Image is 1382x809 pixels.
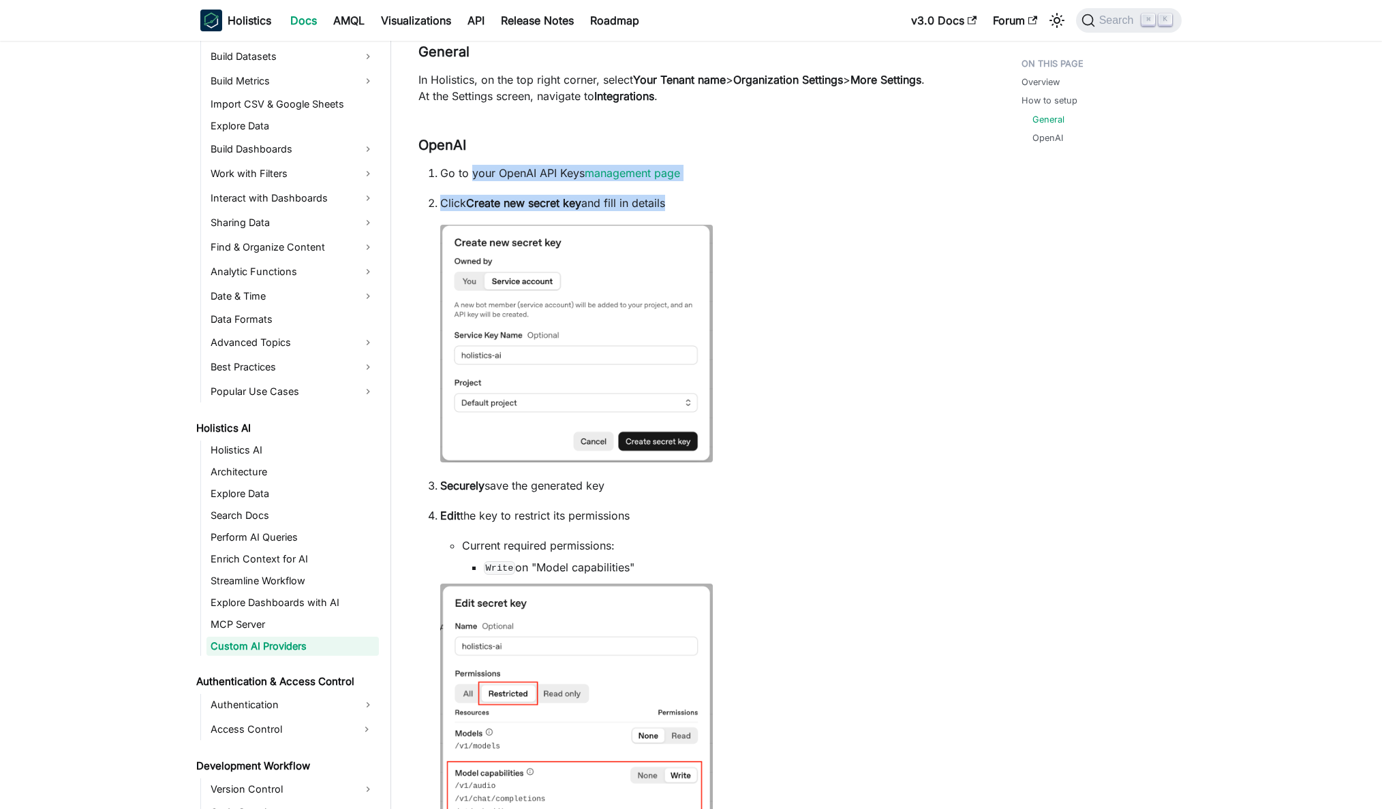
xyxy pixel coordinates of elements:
a: Best Practices [206,356,379,378]
kbd: ⌘ [1141,14,1155,26]
p: save the generated key [440,477,967,494]
span: Search [1095,14,1142,27]
a: Explore Dashboards with AI [206,593,379,612]
a: Sharing Data [206,212,379,234]
a: Build Datasets [206,46,379,67]
a: Build Dashboards [206,138,379,160]
img: Holistics [200,10,222,31]
strong: Edit [440,509,460,522]
a: management page [585,166,680,180]
a: Interact with Dashboards [206,187,379,209]
img: ai-openai-new-key [440,225,713,462]
a: HolisticsHolistics [200,10,271,31]
a: Date & Time [206,285,379,307]
strong: More Settings [850,73,921,86]
a: How to setup [1022,94,1077,107]
p: Click and fill in details [440,195,967,211]
a: Holistics AI [206,441,379,460]
a: Visualizations [373,10,459,31]
a: Explore Data [206,116,379,136]
code: Write [484,561,515,575]
a: General [1032,113,1064,126]
a: Access Control [206,718,354,740]
a: AMQL [325,10,373,31]
a: API [459,10,493,31]
a: Version Control [206,778,379,800]
h3: General [418,44,967,61]
a: Overview [1022,76,1060,89]
button: Expand sidebar category 'Access Control' [354,718,379,740]
a: Find & Organize Content [206,236,379,258]
strong: Integrations [594,89,654,103]
nav: Docs sidebar [187,41,391,809]
a: Custom AI Providers [206,637,379,656]
strong: Create new secret key [466,196,581,210]
a: Advanced Topics [206,332,379,353]
a: Explore Data [206,484,379,503]
a: Enrich Context for AI [206,550,379,569]
a: Data Formats [206,310,379,329]
button: Search (Command+K) [1076,8,1182,33]
a: Popular Use Cases [206,381,379,402]
a: Work with Filters [206,163,379,185]
li: Current required permissions: [462,537,967,575]
b: Holistics [228,12,271,29]
kbd: K [1158,14,1172,26]
a: MCP Server [206,615,379,634]
a: Holistics AI [192,419,379,438]
a: Docs [282,10,325,31]
a: Roadmap [582,10,647,31]
a: Search Docs [206,506,379,525]
a: Development Workflow [192,757,379,776]
strong: Your Tenant name [633,73,726,86]
p: In Holistics, on the top right corner, select > > . At the Settings screen, navigate to . [418,72,967,104]
a: Build Metrics [206,70,379,92]
a: Analytic Functions [206,261,379,283]
p: Go to your OpenAI API Keys [440,165,967,181]
a: Import CSV & Google Sheets [206,95,379,114]
p: the key to restrict its permissions [440,507,967,524]
a: v3.0 Docs [903,10,985,31]
h3: OpenAI [418,137,967,154]
strong: Securely [440,479,485,492]
a: OpenAI [1032,131,1063,144]
a: Perform AI Queries [206,528,379,547]
button: Switch between dark and light mode (currently light mode) [1046,10,1068,31]
a: Forum [985,10,1045,31]
strong: Organization Settings [733,73,843,86]
a: Authentication [206,694,379,716]
a: Architecture [206,462,379,481]
a: Authentication & Access Control [192,672,379,691]
li: on "Model capabilities" [484,559,967,575]
a: Streamline Workflow [206,571,379,590]
a: Release Notes [493,10,582,31]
